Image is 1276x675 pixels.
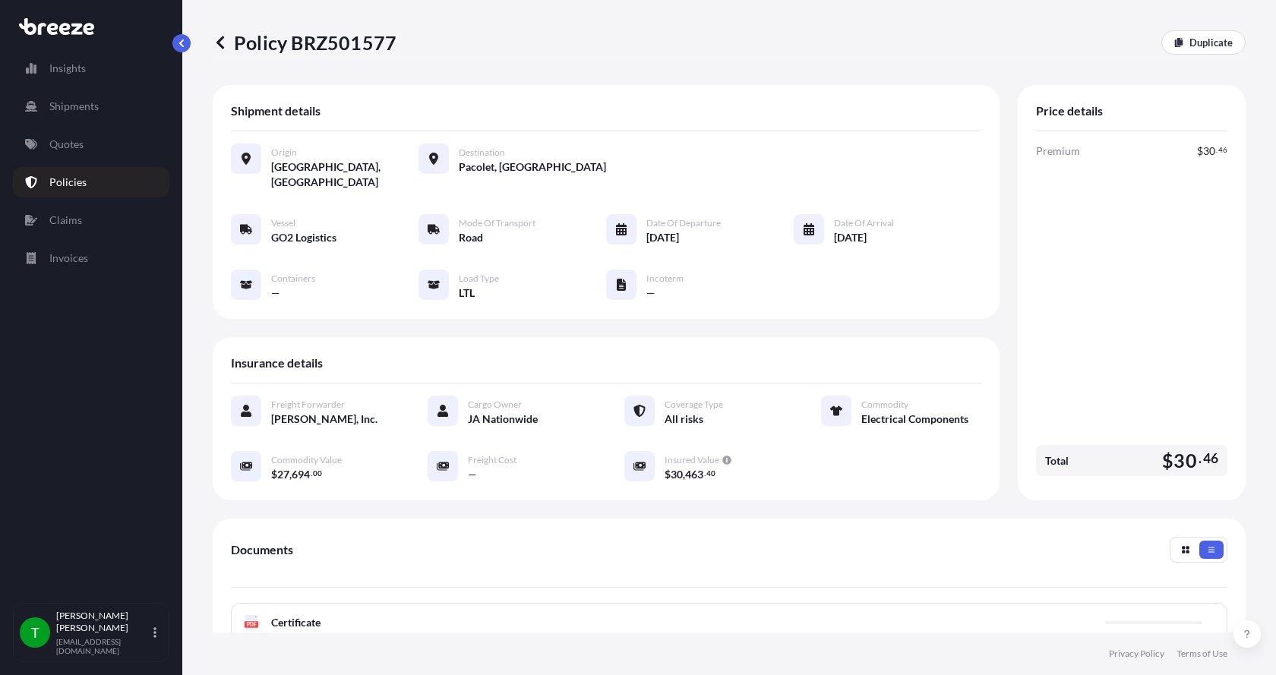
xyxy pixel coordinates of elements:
[1177,648,1227,660] a: Terms of Use
[646,273,684,285] span: Incoterm
[834,217,894,229] span: Date of Arrival
[834,230,867,245] span: [DATE]
[1045,453,1069,468] span: Total
[13,91,169,121] a: Shipments
[683,469,685,480] span: ,
[49,175,87,190] p: Policies
[231,542,293,557] span: Documents
[13,243,169,273] a: Invoices
[231,355,323,371] span: Insurance details
[313,471,322,476] span: 00
[271,230,336,245] span: GO2 Logistics
[271,454,342,466] span: Commodity Value
[49,137,84,152] p: Quotes
[271,412,377,427] span: [PERSON_NAME], Inc.
[213,30,396,55] p: Policy BRZ501577
[468,467,477,482] span: —
[56,637,150,655] p: [EMAIL_ADDRESS][DOMAIN_NAME]
[13,205,169,235] a: Claims
[271,399,345,411] span: Freight Forwarder
[1189,35,1233,50] p: Duplicate
[665,399,723,411] span: Coverage Type
[311,471,312,476] span: .
[289,469,292,480] span: ,
[1199,454,1202,463] span: .
[31,625,39,640] span: T
[468,412,538,427] span: JA Nationwide
[13,129,169,159] a: Quotes
[468,399,522,411] span: Cargo Owner
[1109,648,1164,660] a: Privacy Policy
[646,285,655,301] span: —
[271,273,315,285] span: Containers
[1197,146,1203,156] span: $
[459,285,475,301] span: LTL
[671,469,683,480] span: 30
[271,159,418,190] span: [GEOGRAPHIC_DATA], [GEOGRAPHIC_DATA]
[665,454,719,466] span: Insured Value
[231,103,321,118] span: Shipment details
[49,251,88,266] p: Invoices
[56,610,150,634] p: [PERSON_NAME] [PERSON_NAME]
[49,213,82,228] p: Claims
[49,99,99,114] p: Shipments
[247,622,257,627] text: PDF
[861,399,908,411] span: Commodity
[271,217,295,229] span: Vessel
[646,217,721,229] span: Date of Departure
[1036,144,1080,159] span: Premium
[646,230,679,245] span: [DATE]
[704,471,706,476] span: .
[665,469,671,480] span: $
[271,615,321,630] span: Certificate
[861,412,968,427] span: Electrical Components
[1173,451,1196,470] span: 30
[292,469,310,480] span: 694
[13,53,169,84] a: Insights
[1162,451,1173,470] span: $
[1218,147,1227,153] span: 46
[1036,103,1103,118] span: Price details
[1203,146,1215,156] span: 30
[665,412,703,427] span: All risks
[1161,30,1246,55] a: Duplicate
[459,147,505,159] span: Destination
[685,469,703,480] span: 463
[271,147,297,159] span: Origin
[706,471,715,476] span: 40
[1216,147,1218,153] span: .
[49,61,86,76] p: Insights
[459,273,499,285] span: Load Type
[277,469,289,480] span: 27
[271,469,277,480] span: $
[459,159,606,175] span: Pacolet, [GEOGRAPHIC_DATA]
[271,285,280,301] span: —
[13,167,169,197] a: Policies
[459,230,483,245] span: Road
[468,454,516,466] span: Freight Cost
[1203,454,1218,463] span: 46
[459,217,535,229] span: Mode of Transport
